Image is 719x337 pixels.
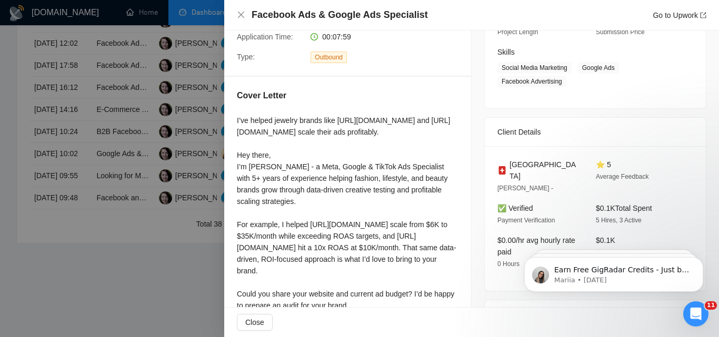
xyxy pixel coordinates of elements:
div: I’ve helped jewelry brands like [URL][DOMAIN_NAME] and [URL][DOMAIN_NAME] scale their ads profita... [237,115,458,334]
button: Close [237,11,245,19]
div: Client Details [497,118,693,146]
span: Social Media Marketing [497,62,572,74]
span: 00:07:59 [322,33,351,41]
span: close [237,11,245,19]
span: Facebook Advertising [497,76,566,87]
span: Outbound [311,52,347,63]
span: Submission Price [596,28,645,36]
a: Go to Upworkexport [653,11,706,19]
span: Close [245,316,264,328]
span: export [700,12,706,18]
span: Type: [237,53,255,61]
span: Average Feedback [596,173,649,180]
span: 11 [705,301,717,310]
span: Skills [497,48,515,56]
span: Project Length [497,28,538,36]
span: $0.1K Total Spent [596,204,652,212]
span: 0 Hours [497,260,520,268]
span: Google Ads [578,62,619,74]
span: Payment Verification [497,217,555,224]
span: $0.00/hr avg hourly rate paid [497,236,575,256]
img: 🇨🇭 [497,165,507,176]
span: ✅ Verified [497,204,533,212]
span: ⭐ 5 [596,160,611,169]
h4: Facebook Ads & Google Ads Specialist [252,8,428,22]
iframe: Intercom notifications message [508,235,719,309]
button: Close [237,314,273,331]
span: Application Time: [237,33,293,41]
iframe: Intercom live chat [683,301,708,326]
h5: Cover Letter [237,89,286,102]
div: Job Description [497,300,693,329]
span: clock-circle [311,33,318,40]
span: 5 Hires, 3 Active [596,217,642,224]
span: [GEOGRAPHIC_DATA] [510,159,579,182]
span: [PERSON_NAME] - [497,185,553,192]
